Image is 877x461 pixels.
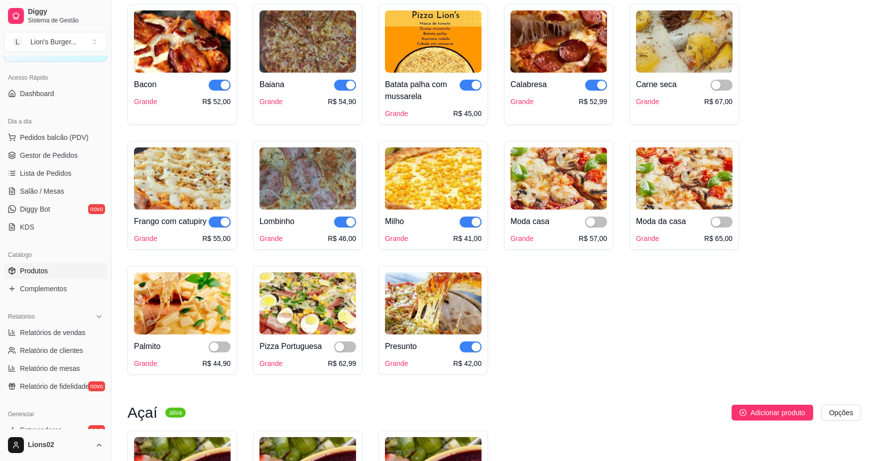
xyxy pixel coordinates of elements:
a: Relatórios de vendas [4,325,107,341]
img: product-image [636,147,733,210]
div: Grande [636,97,659,107]
div: R$ 62,99 [328,358,356,368]
div: Grande [259,233,283,243]
span: L [12,37,22,47]
button: Select a team [4,32,107,52]
div: Catálogo [4,247,107,263]
div: Gerenciar [4,406,107,422]
a: Salão / Mesas [4,183,107,199]
div: R$ 42,00 [453,358,482,368]
span: Dashboard [20,89,54,99]
div: R$ 55,00 [202,233,231,243]
div: R$ 44,90 [202,358,231,368]
div: R$ 41,00 [453,233,482,243]
span: Relatórios [8,313,35,321]
span: Pedidos balcão (PDV) [20,132,89,142]
div: Carne seca [636,79,677,91]
div: Batata palha com mussarela [385,79,460,103]
a: Entregadoresnovo [4,422,107,438]
button: Lions02 [4,433,107,457]
span: Sistema de Gestão [28,16,103,24]
a: Dashboard [4,86,107,102]
img: product-image [134,272,231,335]
span: Complementos [20,284,67,294]
span: Adicionar produto [751,407,805,418]
img: product-image [385,10,482,73]
div: Baiana [259,79,284,91]
span: Relatório de clientes [20,346,83,355]
div: Grande [510,233,534,243]
img: product-image [385,147,482,210]
span: Relatório de mesas [20,363,80,373]
span: Diggy [28,7,103,16]
span: Produtos [20,266,48,276]
a: Lista de Pedidos [4,165,107,181]
span: plus-circle [740,409,747,416]
img: product-image [636,10,733,73]
div: Calabresa [510,79,547,91]
a: Relatório de fidelidadenovo [4,378,107,394]
a: DiggySistema de Gestão [4,4,107,28]
img: product-image [385,272,482,335]
div: Milho [385,216,404,228]
span: Relatório de fidelidade [20,381,89,391]
a: Complementos [4,281,107,297]
div: R$ 65,00 [704,233,733,243]
span: Salão / Mesas [20,186,64,196]
div: Frango com catupiry [134,216,207,228]
span: Diggy Bot [20,204,50,214]
span: KDS [20,222,34,232]
div: Grande [385,109,408,118]
sup: ativa [165,408,186,418]
div: Presunto [385,341,417,352]
a: KDS [4,219,107,235]
div: Grande [134,97,157,107]
div: R$ 52,00 [202,97,231,107]
span: Relatórios de vendas [20,328,86,338]
div: R$ 67,00 [704,97,733,107]
img: product-image [510,147,607,210]
button: Pedidos balcão (PDV) [4,129,107,145]
div: Grande [385,358,408,368]
div: Lion's Burger ... [30,37,77,47]
span: Lista de Pedidos [20,168,72,178]
div: Bacon [134,79,156,91]
img: product-image [510,10,607,73]
a: Gestor de Pedidos [4,147,107,163]
span: Entregadores [20,425,62,435]
img: product-image [259,10,356,73]
div: Grande [134,358,157,368]
div: Palmito [134,341,160,352]
div: Grande [510,97,534,107]
div: Grande [636,233,659,243]
button: Opções [821,405,861,421]
div: R$ 54,90 [328,97,356,107]
span: Lions02 [28,441,91,450]
div: Pizza Portuguesa [259,341,322,352]
div: R$ 46,00 [328,233,356,243]
a: Relatório de clientes [4,343,107,358]
div: Acesso Rápido [4,70,107,86]
button: Adicionar produto [732,405,813,421]
img: product-image [259,147,356,210]
div: R$ 52,99 [579,97,607,107]
div: Grande [259,358,283,368]
div: Grande [259,97,283,107]
div: Grande [134,233,157,243]
div: R$ 57,00 [579,233,607,243]
a: Produtos [4,263,107,279]
span: Gestor de Pedidos [20,150,78,160]
img: product-image [134,10,231,73]
span: Opções [829,407,853,418]
a: Relatório de mesas [4,360,107,376]
div: R$ 45,00 [453,109,482,118]
div: Dia a dia [4,114,107,129]
div: Grande [385,233,408,243]
a: Diggy Botnovo [4,201,107,217]
div: Moda da casa [636,216,686,228]
img: product-image [259,272,356,335]
div: Moda casa [510,216,549,228]
h3: Açaí [127,407,157,419]
img: product-image [134,147,231,210]
div: Lombinho [259,216,294,228]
